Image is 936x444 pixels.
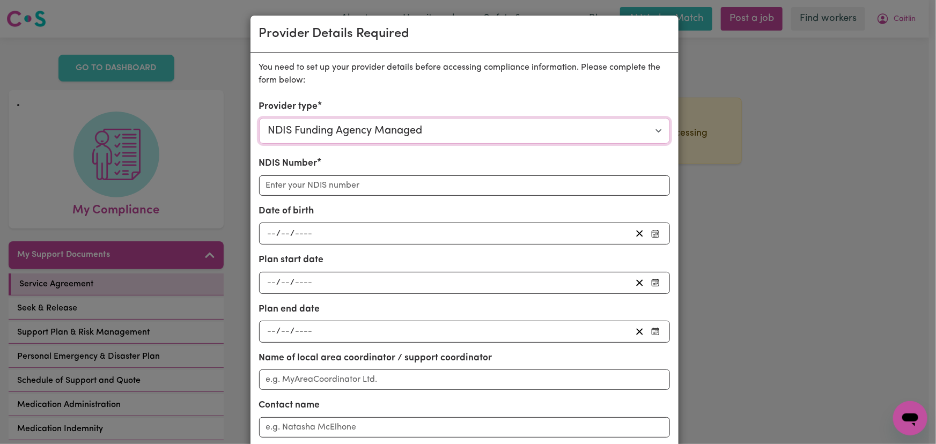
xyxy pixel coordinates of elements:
input: e.g. MyAreaCoordinator Ltd. [259,369,670,390]
button: Clear plan start date [631,276,648,290]
label: Contact name [259,398,320,412]
button: Clear plan end date [631,324,648,339]
label: Name of local area coordinator / support coordinator [259,351,492,365]
input: ---- [295,276,313,290]
input: -- [267,324,277,339]
button: Clear date of birth [631,226,648,241]
label: Provider type [259,100,318,114]
input: -- [281,324,291,339]
span: / [291,327,295,336]
input: ---- [295,324,313,339]
div: Provider Details Required [259,24,410,43]
input: -- [267,276,277,290]
span: / [277,229,281,239]
label: Plan end date [259,302,320,316]
input: -- [281,276,291,290]
input: Enter your NDIS number [259,175,670,196]
span: / [277,278,281,287]
input: -- [281,226,291,241]
label: Date of birth [259,204,314,218]
button: Pick your date of birth [648,226,663,241]
button: Pick your plan end date [648,324,663,339]
input: -- [267,226,277,241]
span: / [277,327,281,336]
input: ---- [295,226,313,241]
label: Plan start date [259,253,324,267]
input: e.g. Natasha McElhone [259,417,670,438]
iframe: Button to launch messaging window [893,401,927,435]
span: / [291,229,295,239]
span: / [291,278,295,287]
label: NDIS Number [259,157,318,171]
p: You need to set up your provider details before accessing compliance information. Please complete... [259,61,670,87]
button: Pick your plan start date [648,276,663,290]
